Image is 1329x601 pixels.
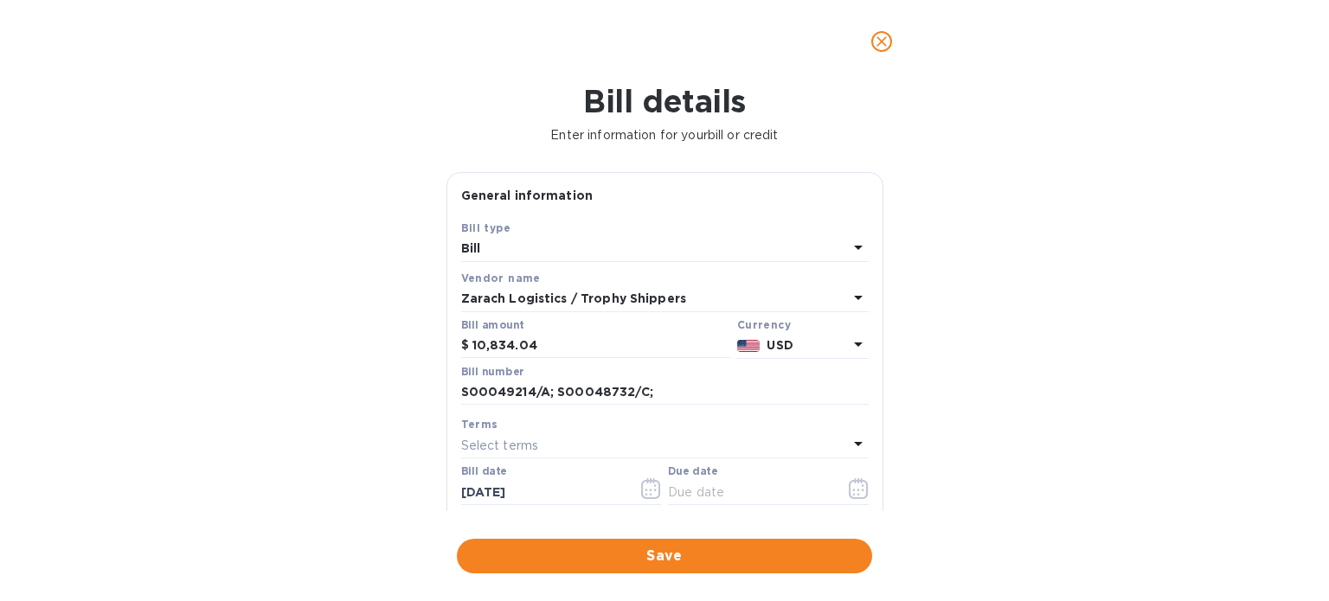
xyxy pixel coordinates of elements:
[461,333,472,359] div: $
[861,21,902,62] button: close
[767,338,793,352] b: USD
[472,333,730,359] input: $ Enter bill amount
[668,467,717,477] label: Due date
[461,367,523,377] label: Bill number
[461,320,523,330] label: Bill amount
[737,318,791,331] b: Currency
[471,546,858,566] span: Save
[14,126,1315,144] p: Enter information for your bill or credit
[461,221,511,234] b: Bill type
[461,418,498,431] b: Terms
[461,467,507,477] label: Bill date
[461,241,481,255] b: Bill
[737,340,761,352] img: USD
[14,83,1315,119] h1: Bill details
[461,272,541,285] b: Vendor name
[461,380,869,406] input: Enter bill number
[461,189,594,202] b: General information
[457,539,872,573] button: Save
[461,479,625,505] input: Select date
[461,437,539,455] p: Select terms
[668,479,831,505] input: Due date
[461,291,686,305] b: Zarach Logistics / Trophy Shippers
